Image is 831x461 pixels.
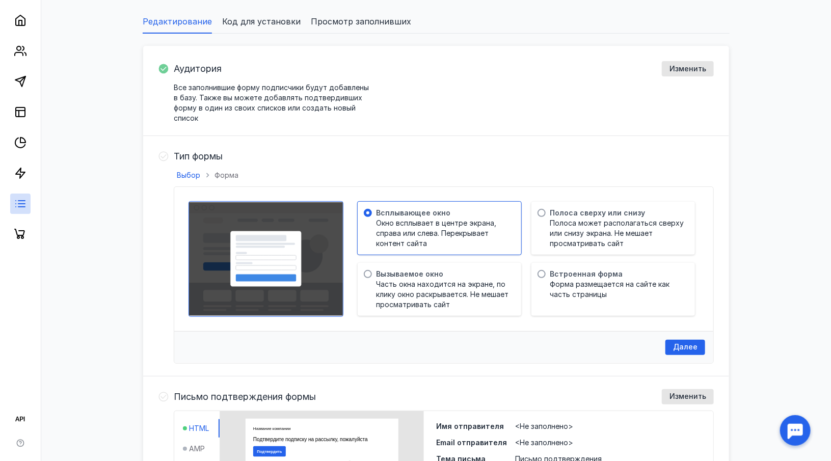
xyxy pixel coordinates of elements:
span: Название компании [66,31,141,40]
span: Имя отправителя [436,422,504,430]
span: Форма размещается на сайте как часть страницы [550,279,685,300]
span: Подтвердите подписку на рассылку, пожалуйста [66,51,295,62]
span: <Не заполнено> [515,422,573,430]
span: Далее [673,343,698,351]
span: Код для установки [222,15,301,28]
span: Редактирование [143,15,212,28]
span: Полоса может располагаться сверху или снизу экрана. Не мешает просматривать сайт [550,218,685,249]
button: Изменить [662,61,714,76]
span: Полоса сверху или снизу [550,208,645,218]
span: Все заполнившие форму подписчики будут добавлены в базу. Также вы можете добавлять подтвердивших ... [174,83,369,122]
h4: Тип формы [174,151,223,161]
span: <Не заполнено> [515,438,573,447]
h4: Письмо подтверждения формы [174,392,316,402]
span: Email отправителя [436,438,507,447]
span: HTML [189,423,209,433]
button: Далее [665,340,705,355]
span: Просмотр заполнивших [311,15,411,28]
button: Изменить [662,389,714,404]
span: Если вы не подписывались на эту рассылку, проигнорируйте письмо. Вы не будете подписаны на рассыл... [66,99,318,116]
span: Встроенная форма [550,269,623,279]
span: Форма [215,171,238,179]
a: Подтвердить [74,75,124,86]
span: Часть окна находится на экране, по клику окно раскрывается. Не мешает просматривать сайт [376,279,511,310]
h4: Аудитория [174,64,222,74]
span: Выбор [177,171,200,179]
span: Вызываемое окно [376,269,443,279]
span: Изменить [669,392,706,401]
span: Изменить [669,65,706,73]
